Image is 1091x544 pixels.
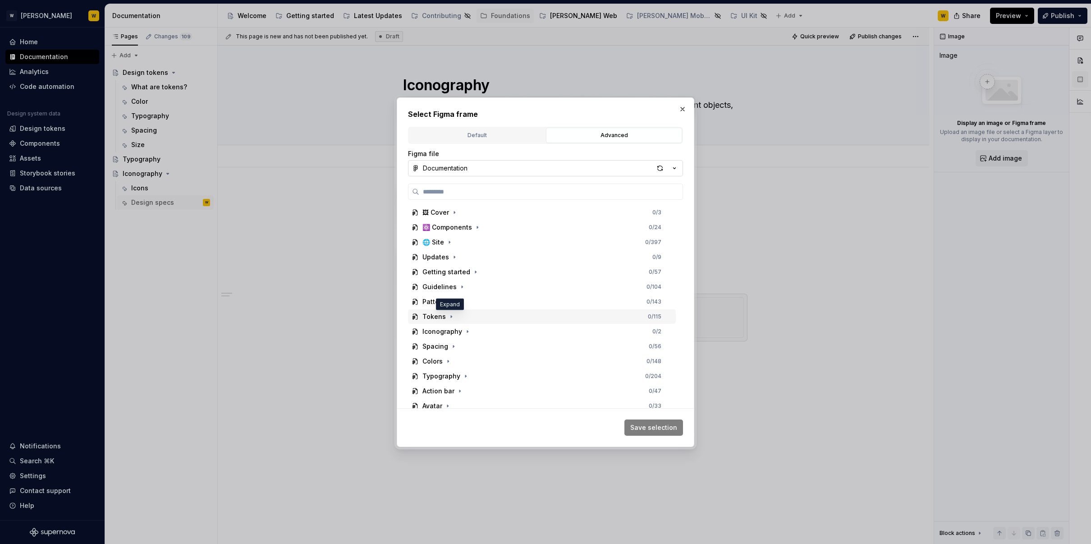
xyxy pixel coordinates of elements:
[422,312,446,321] div: Tokens
[422,387,454,396] div: Action bar
[422,282,457,291] div: Guidelines
[645,373,661,380] div: 0 / 204
[652,209,661,216] div: 0 / 3
[422,327,462,336] div: Iconography
[422,253,449,262] div: Updates
[408,149,439,158] label: Figma file
[422,342,448,351] div: Spacing
[649,268,661,276] div: 0 / 57
[412,131,542,140] div: Default
[649,387,661,395] div: 0 / 47
[408,160,683,176] button: Documentation
[646,358,661,365] div: 0 / 148
[645,239,661,246] div: 0 / 397
[422,357,443,366] div: Colors
[422,208,449,217] div: 🖼 Cover
[423,164,468,173] div: Documentation
[649,224,661,231] div: 0 / 24
[652,328,661,335] div: 0 / 2
[422,372,460,381] div: Typography
[649,343,661,350] div: 0 / 56
[646,283,661,290] div: 0 / 104
[422,401,442,410] div: Avatar
[549,131,679,140] div: Advanced
[436,299,464,310] div: Expand
[422,223,472,232] div: ⚛️ Components
[408,109,683,120] h2: Select Figma frame
[422,238,444,247] div: 🌐 Site
[648,313,661,320] div: 0 / 115
[422,267,470,277] div: Getting started
[652,254,661,261] div: 0 / 9
[646,298,661,305] div: 0 / 143
[649,402,661,410] div: 0 / 33
[422,297,449,306] div: Patterns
